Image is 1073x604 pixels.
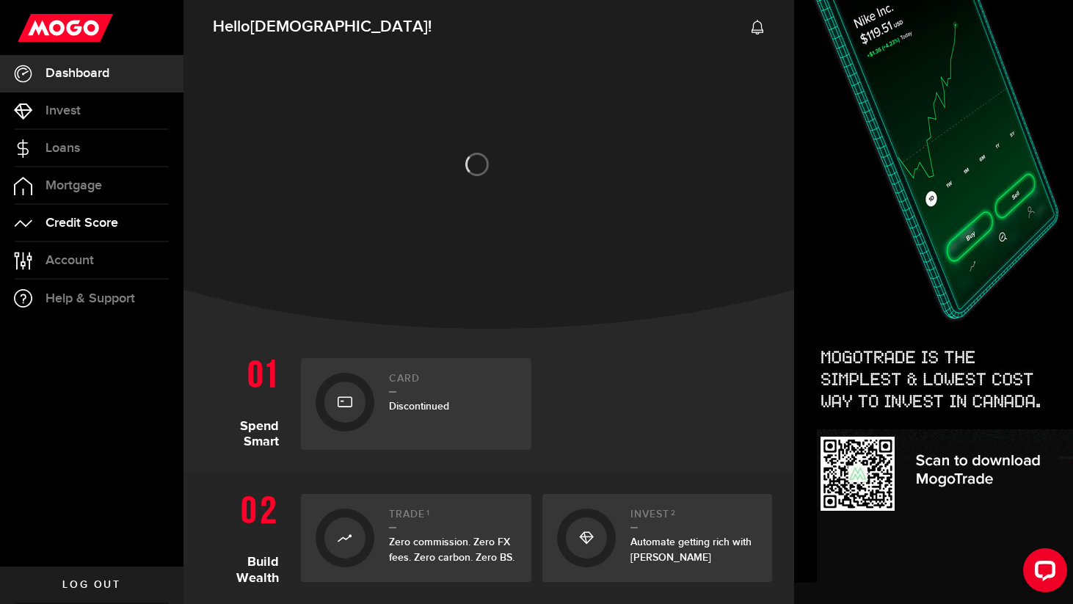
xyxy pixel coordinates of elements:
h2: Trade [389,509,517,528]
h1: Spend Smart [205,351,290,450]
iframe: LiveChat chat widget [1011,542,1073,604]
h1: Build Wealth [205,487,290,589]
span: Hello ! [213,12,432,43]
span: Credit Score [46,217,118,230]
span: Log out [62,580,120,590]
span: Mortgage [46,179,102,192]
span: Dashboard [46,67,109,80]
h2: Card [389,373,517,393]
span: Automate getting rich with [PERSON_NAME] [630,536,752,564]
span: Zero commission. Zero FX fees. Zero carbon. Zero BS. [389,536,514,564]
a: CardDiscontinued [301,358,531,450]
span: Loans [46,142,80,155]
sup: 1 [426,509,430,517]
sup: 2 [671,509,676,517]
span: Help & Support [46,292,135,305]
h2: Invest [630,509,758,528]
span: Account [46,254,94,267]
a: Trade1Zero commission. Zero FX fees. Zero carbon. Zero BS. [301,494,531,582]
a: Invest2Automate getting rich with [PERSON_NAME] [542,494,773,582]
span: Invest [46,104,81,117]
span: [DEMOGRAPHIC_DATA] [250,17,428,37]
span: Discontinued [389,400,449,412]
